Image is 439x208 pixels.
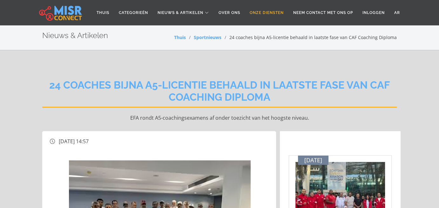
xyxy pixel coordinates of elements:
img: hoofd.misr_connect [39,5,82,21]
font: Inloggen [362,10,385,15]
font: Over ons [219,10,240,15]
font: EFA rondt A5-coachingsexamens af onder toezicht van het hoogste niveau. [130,114,309,121]
a: Sportnieuws [194,34,221,40]
a: Thuis [174,34,186,40]
a: AR [389,7,405,19]
a: Thuis [92,7,114,19]
font: Neem contact met ons op [293,10,353,15]
font: Nieuws & Artikelen [42,31,108,40]
a: Over ons [214,7,245,19]
font: [DATE] [304,156,322,164]
a: Categorieën [114,7,153,19]
font: Categorieën [119,10,148,15]
a: Neem contact met ons op [288,7,358,19]
font: Thuis [97,10,109,15]
font: Nieuws & Artikelen [158,10,203,15]
a: Nieuws & Artikelen [153,7,214,19]
font: [DATE] 14:57 [59,138,89,145]
a: Inloggen [358,7,389,19]
font: AR [394,10,400,15]
font: 24 coaches bijna A5-licentie behaald in laatste fase van CAF Coaching Diploma [49,79,390,103]
font: Onze diensten [250,10,284,15]
a: Onze diensten [245,7,288,19]
font: 24 coaches bijna A5-licentie behaald in laatste fase van CAF Coaching Diploma [229,34,397,40]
